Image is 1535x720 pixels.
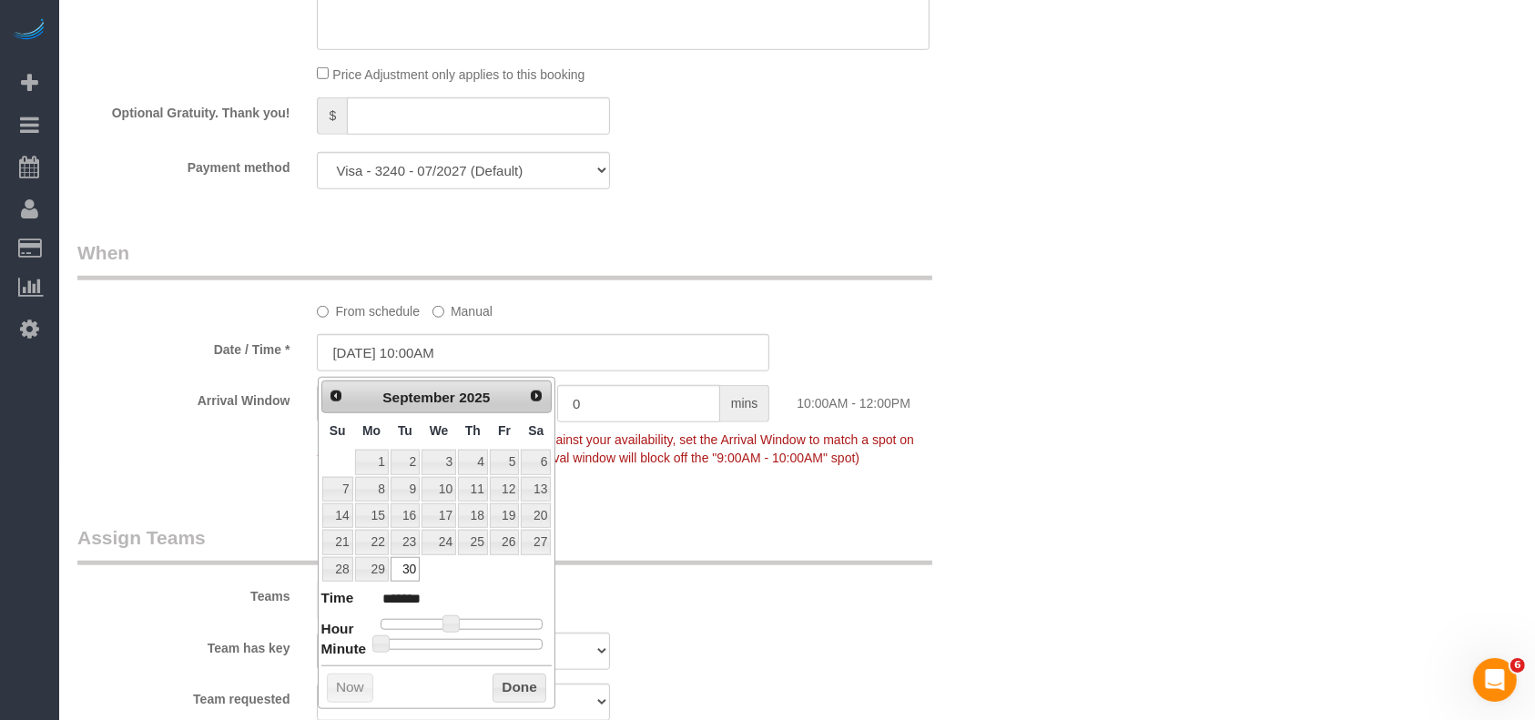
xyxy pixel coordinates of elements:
a: 27 [521,530,551,554]
span: 6 [1510,658,1525,673]
a: 15 [355,503,389,528]
label: Date / Time * [64,334,303,359]
span: Friday [498,423,511,438]
a: 11 [458,477,488,502]
a: 21 [322,530,353,554]
span: September [382,390,455,405]
img: Automaid Logo [11,18,47,44]
span: To make this booking count against your availability, set the Arrival Window to match a spot on y... [317,432,913,465]
input: MM/DD/YYYY HH:MM [317,334,769,371]
a: 12 [490,477,519,502]
span: Sunday [330,423,346,438]
a: Next [524,383,550,409]
a: 29 [355,557,389,582]
a: 20 [521,503,551,528]
a: 8 [355,477,389,502]
span: Next [529,389,544,403]
label: Manual [432,296,493,320]
span: mins [720,385,770,422]
label: Teams [64,581,303,605]
span: Saturday [528,423,544,438]
a: 18 [458,503,488,528]
span: Thursday [465,423,481,438]
span: $ [317,97,347,135]
a: 7 [322,477,353,502]
legend: When [77,239,932,280]
a: 16 [391,503,420,528]
dt: Minute [321,639,367,662]
a: 1 [355,450,389,474]
a: 24 [422,530,456,554]
dt: Time [321,588,354,611]
a: 14 [322,503,353,528]
dt: Hour [321,619,354,642]
span: Prev [329,389,343,403]
legend: Assign Teams [77,524,932,565]
iframe: Intercom live chat [1473,658,1517,702]
a: 22 [355,530,389,554]
a: 26 [490,530,519,554]
a: 6 [521,450,551,474]
a: 25 [458,530,488,554]
a: 4 [458,450,488,474]
button: Now [327,674,373,703]
input: From schedule [317,306,329,318]
a: 28 [322,557,353,582]
label: Payment method [64,152,303,177]
a: 23 [391,530,420,554]
input: Manual [432,306,444,318]
a: Prev [324,383,350,409]
a: 3 [422,450,456,474]
button: Done [493,674,546,703]
div: 10:00AM - 12:00PM [783,385,1022,412]
label: Team requested [64,684,303,708]
a: 17 [422,503,456,528]
a: 30 [391,557,420,582]
label: Team has key [64,633,303,657]
a: 2 [391,450,420,474]
label: From schedule [317,296,420,320]
label: Arrival Window [64,385,303,410]
label: Optional Gratuity. Thank you! [64,97,303,122]
a: 9 [391,477,420,502]
span: Price Adjustment only applies to this booking [332,67,585,82]
a: 13 [521,477,551,502]
span: Wednesday [430,423,449,438]
a: 5 [490,450,519,474]
span: Monday [362,423,381,438]
span: Tuesday [398,423,412,438]
span: 2025 [459,390,490,405]
a: 19 [490,503,519,528]
a: 10 [422,477,456,502]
